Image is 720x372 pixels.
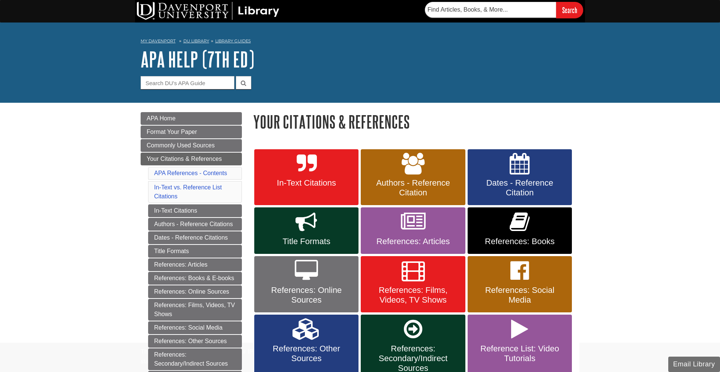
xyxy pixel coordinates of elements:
[253,112,579,131] h1: Your Citations & References
[148,348,242,370] a: References: Secondary/Indirect Sources
[260,285,353,305] span: References: Online Sources
[148,321,242,334] a: References: Social Media
[260,237,353,246] span: Title Formats
[148,335,242,348] a: References: Other Sources
[468,207,572,254] a: References: Books
[254,207,358,254] a: Title Formats
[148,245,242,258] a: Title Formats
[473,178,566,198] span: Dates - Reference Citation
[141,139,242,152] a: Commonly Used Sources
[141,76,234,89] input: Search DU's APA Guide
[148,272,242,285] a: References: Books & E-books
[147,142,214,148] span: Commonly Used Sources
[366,237,459,246] span: References: Articles
[556,2,583,18] input: Search
[260,178,353,188] span: In-Text Citations
[361,149,465,205] a: Authors - Reference Citation
[468,149,572,205] a: Dates - Reference Citation
[260,344,353,363] span: References: Other Sources
[366,285,459,305] span: References: Films, Videos, TV Shows
[148,231,242,244] a: Dates - Reference Citations
[668,357,720,372] button: Email Library
[425,2,583,18] form: Searches DU Library's articles, books, and more
[141,126,242,138] a: Format Your Paper
[473,285,566,305] span: References: Social Media
[254,256,358,312] a: References: Online Sources
[141,36,579,48] nav: breadcrumb
[147,115,175,121] span: APA Home
[425,2,556,18] input: Find Articles, Books, & More...
[254,149,358,205] a: In-Text Citations
[148,299,242,321] a: References: Films, Videos, TV Shows
[141,38,175,44] a: My Davenport
[147,156,222,162] span: Your Citations & References
[215,38,251,43] a: Library Guides
[473,237,566,246] span: References: Books
[141,48,254,71] a: APA Help (7th Ed)
[361,256,465,312] a: References: Films, Videos, TV Shows
[148,285,242,298] a: References: Online Sources
[366,178,459,198] span: Authors - Reference Citation
[154,184,222,199] a: In-Text vs. Reference List Citations
[361,207,465,254] a: References: Articles
[137,2,279,20] img: DU Library
[148,204,242,217] a: In-Text Citations
[148,258,242,271] a: References: Articles
[473,344,566,363] span: Reference List: Video Tutorials
[148,218,242,231] a: Authors - Reference Citations
[183,38,209,43] a: DU Library
[141,112,242,125] a: APA Home
[141,153,242,165] a: Your Citations & References
[147,129,197,135] span: Format Your Paper
[154,170,227,176] a: APA References - Contents
[468,256,572,312] a: References: Social Media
